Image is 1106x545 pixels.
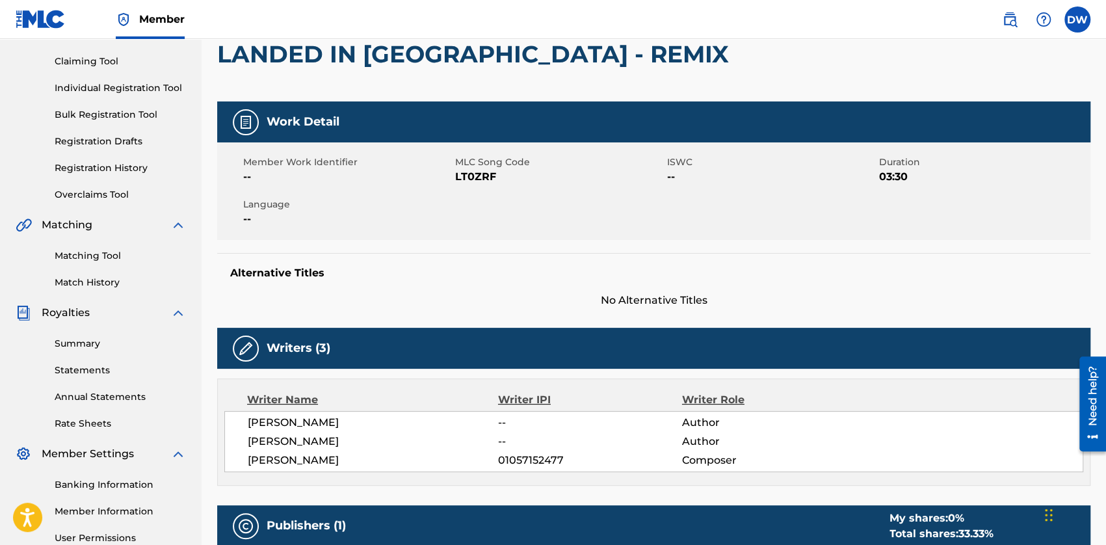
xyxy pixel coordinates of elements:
span: 01057152477 [498,453,681,468]
img: Publishers [238,518,254,534]
span: Composer [682,453,849,468]
a: Matching Tool [55,249,186,263]
span: LT0ZRF [455,169,664,185]
iframe: Chat Widget [1041,483,1106,545]
a: Bulk Registration Tool [55,108,186,122]
span: -- [498,434,681,449]
iframe: Resource Center [1070,352,1106,457]
a: Annual Statements [55,390,186,404]
img: help [1036,12,1051,27]
span: 0 % [948,512,964,524]
a: Member Information [55,505,186,518]
span: [PERSON_NAME] [248,434,498,449]
span: [PERSON_NAME] [248,453,498,468]
span: 03:30 [878,169,1087,185]
h5: Alternative Titles [230,267,1077,280]
img: Writers [238,341,254,356]
a: Registration Drafts [55,135,186,148]
div: Writer Role [682,392,849,408]
img: MLC Logo [16,10,66,29]
div: Writer Name [247,392,498,408]
a: Public Search [997,7,1023,33]
span: Matching [42,217,92,233]
img: expand [170,217,186,233]
span: 33.33 % [958,527,994,540]
a: Registration History [55,161,186,175]
span: MLC Song Code [455,155,664,169]
span: Member [139,12,185,27]
a: Claiming Tool [55,55,186,68]
span: Language [243,198,452,211]
h5: Writers (3) [267,341,330,356]
a: Individual Registration Tool [55,81,186,95]
img: Work Detail [238,114,254,130]
a: Overclaims Tool [55,188,186,202]
div: Help [1031,7,1057,33]
span: [PERSON_NAME] [248,415,498,431]
img: expand [170,305,186,321]
div: My shares: [889,511,994,526]
img: expand [170,446,186,462]
span: Author [682,434,849,449]
span: -- [243,169,452,185]
span: No Alternative Titles [217,293,1090,308]
span: Duration [878,155,1087,169]
a: User Permissions [55,531,186,545]
span: -- [667,169,876,185]
img: Matching [16,217,32,233]
a: Statements [55,364,186,377]
span: -- [243,211,452,227]
h2: LANDED IN [GEOGRAPHIC_DATA] - REMIX [217,40,735,69]
div: Drag [1045,496,1053,535]
a: Rate Sheets [55,417,186,431]
img: Member Settings [16,446,31,462]
div: Writer IPI [498,392,682,408]
img: Royalties [16,305,31,321]
span: -- [498,415,681,431]
div: Total shares: [889,526,994,542]
span: Royalties [42,305,90,321]
a: Summary [55,337,186,351]
img: search [1002,12,1018,27]
h5: Work Detail [267,114,339,129]
div: User Menu [1064,7,1090,33]
span: Member Work Identifier [243,155,452,169]
img: Top Rightsholder [116,12,131,27]
a: Banking Information [55,478,186,492]
span: Author [682,415,849,431]
span: ISWC [667,155,876,169]
a: Match History [55,276,186,289]
span: Member Settings [42,446,134,462]
h5: Publishers (1) [267,518,346,533]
